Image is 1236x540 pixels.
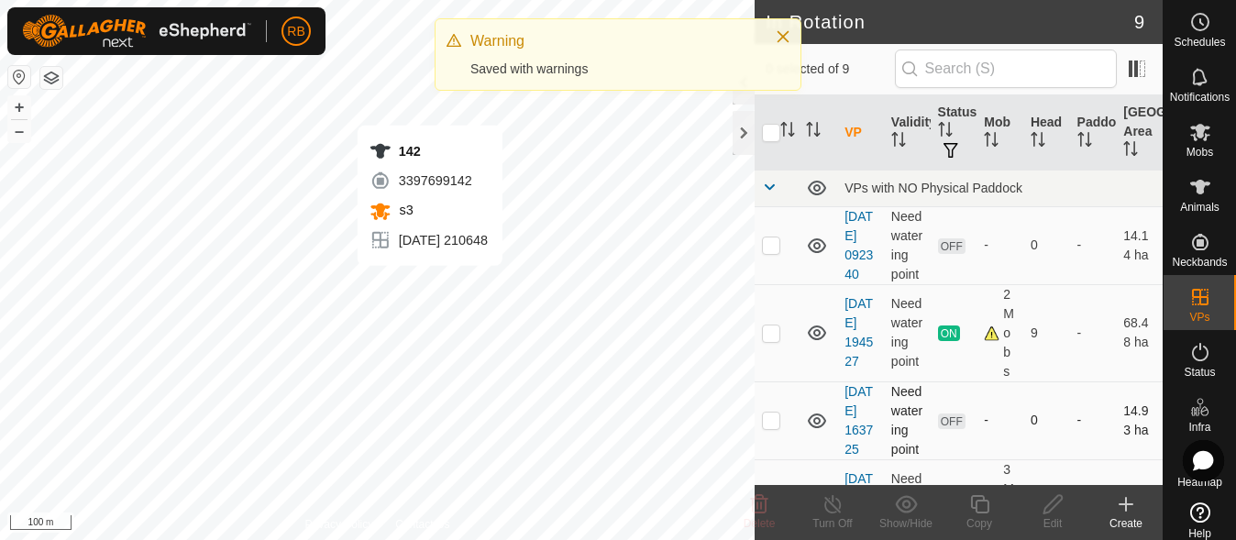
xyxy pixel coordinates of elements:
[8,66,30,88] button: Reset Map
[806,125,821,139] p-sorticon: Activate to sort
[1172,257,1227,268] span: Neckbands
[984,411,1016,430] div: -
[766,60,894,79] span: 0 selected of 9
[1023,95,1070,171] th: Head
[984,135,999,149] p-sorticon: Activate to sort
[766,11,1134,33] h2: In Rotation
[470,60,756,79] div: Saved with warnings
[1116,95,1163,171] th: [GEOGRAPHIC_DATA] Area
[1116,381,1163,459] td: 14.93 ha
[1070,284,1117,381] td: -
[370,140,488,162] div: 142
[1188,422,1210,433] span: Infra
[1031,135,1045,149] p-sorticon: Activate to sort
[1174,37,1225,48] span: Schedules
[1116,284,1163,381] td: 68.48 ha
[1023,284,1070,381] td: 9
[938,238,966,254] span: OFF
[770,24,796,50] button: Close
[984,236,1016,255] div: -
[931,95,977,171] th: Status
[837,95,884,171] th: VP
[1089,515,1163,532] div: Create
[8,96,30,118] button: +
[1189,312,1209,323] span: VPs
[1170,92,1230,103] span: Notifications
[1023,381,1070,459] td: 0
[844,181,1155,195] div: VPs with NO Physical Paddock
[395,203,414,217] span: s3
[869,515,943,532] div: Show/Hide
[40,67,62,89] button: Map Layers
[1077,135,1092,149] p-sorticon: Activate to sort
[1184,367,1215,378] span: Status
[1023,206,1070,284] td: 0
[370,229,488,251] div: [DATE] 210648
[884,206,931,284] td: Need watering point
[938,325,960,341] span: ON
[1070,95,1117,171] th: Paddock
[938,125,953,139] p-sorticon: Activate to sort
[305,516,374,533] a: Privacy Policy
[1134,8,1144,36] span: 9
[1116,206,1163,284] td: 14.14 ha
[470,30,756,52] div: Warning
[744,517,776,530] span: Delete
[895,50,1117,88] input: Search (S)
[287,22,304,41] span: RB
[370,170,488,192] div: 3397699142
[780,125,795,139] p-sorticon: Activate to sort
[1180,202,1219,213] span: Animals
[796,515,869,532] div: Turn Off
[1123,144,1138,159] p-sorticon: Activate to sort
[1177,477,1222,488] span: Heatmap
[884,381,931,459] td: Need watering point
[1186,147,1213,158] span: Mobs
[984,285,1016,381] div: 2 Mobs
[22,15,251,48] img: Gallagher Logo
[977,95,1023,171] th: Mob
[395,516,449,533] a: Contact Us
[844,384,873,457] a: [DATE] 163725
[938,413,966,429] span: OFF
[1070,381,1117,459] td: -
[1188,528,1211,539] span: Help
[1016,515,1089,532] div: Edit
[844,209,873,281] a: [DATE] 092340
[1070,206,1117,284] td: -
[884,284,931,381] td: Need watering point
[844,296,873,369] a: [DATE] 194527
[884,95,931,171] th: Validity
[8,120,30,142] button: –
[891,135,906,149] p-sorticon: Activate to sort
[943,515,1016,532] div: Copy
